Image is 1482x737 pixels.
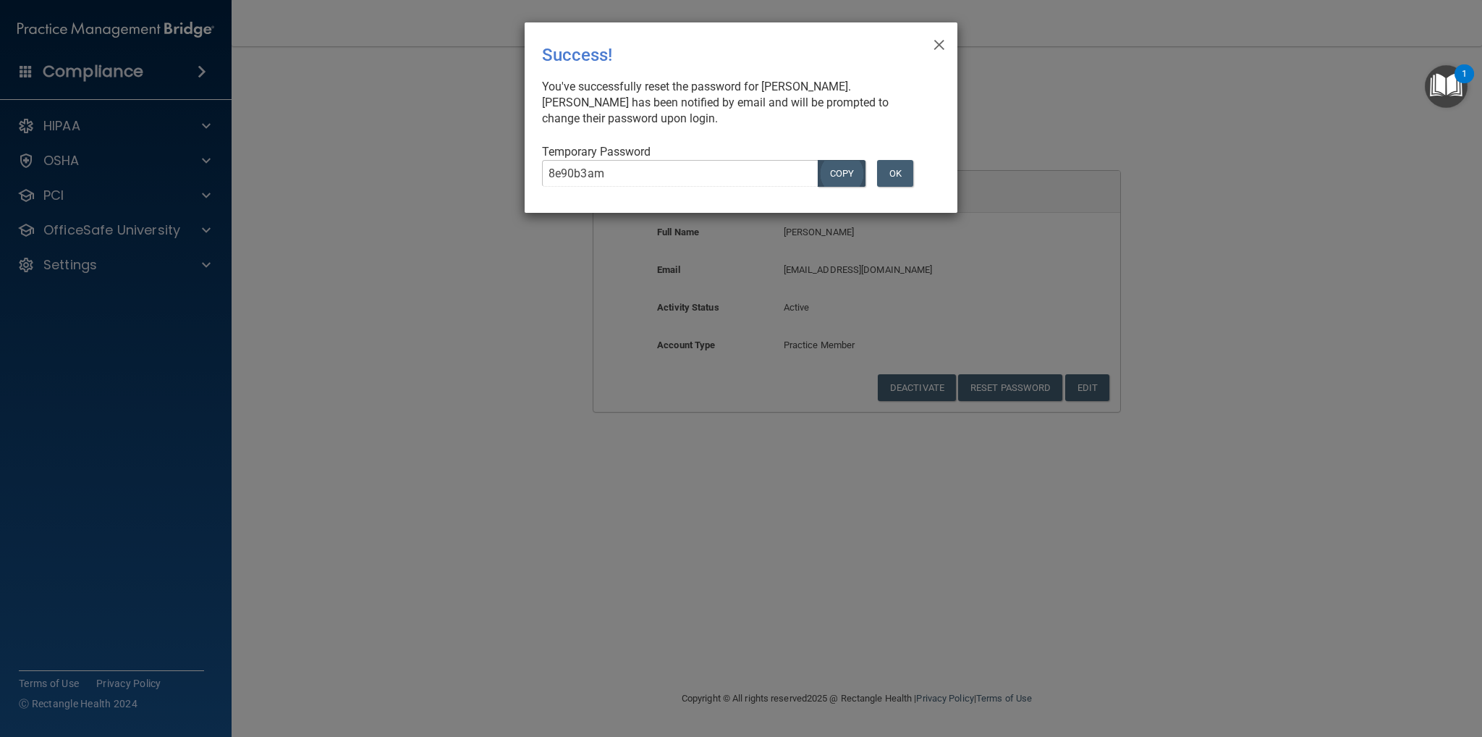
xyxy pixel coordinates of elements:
[818,160,865,187] button: COPY
[542,79,928,127] div: You've successfully reset the password for [PERSON_NAME]. [PERSON_NAME] has been notified by emai...
[542,145,651,159] span: Temporary Password
[1462,74,1467,93] div: 1
[933,28,946,57] span: ×
[1232,635,1465,692] iframe: Drift Widget Chat Controller
[1425,65,1468,108] button: Open Resource Center, 1 new notification
[877,160,913,187] button: OK
[542,34,881,76] div: Success!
